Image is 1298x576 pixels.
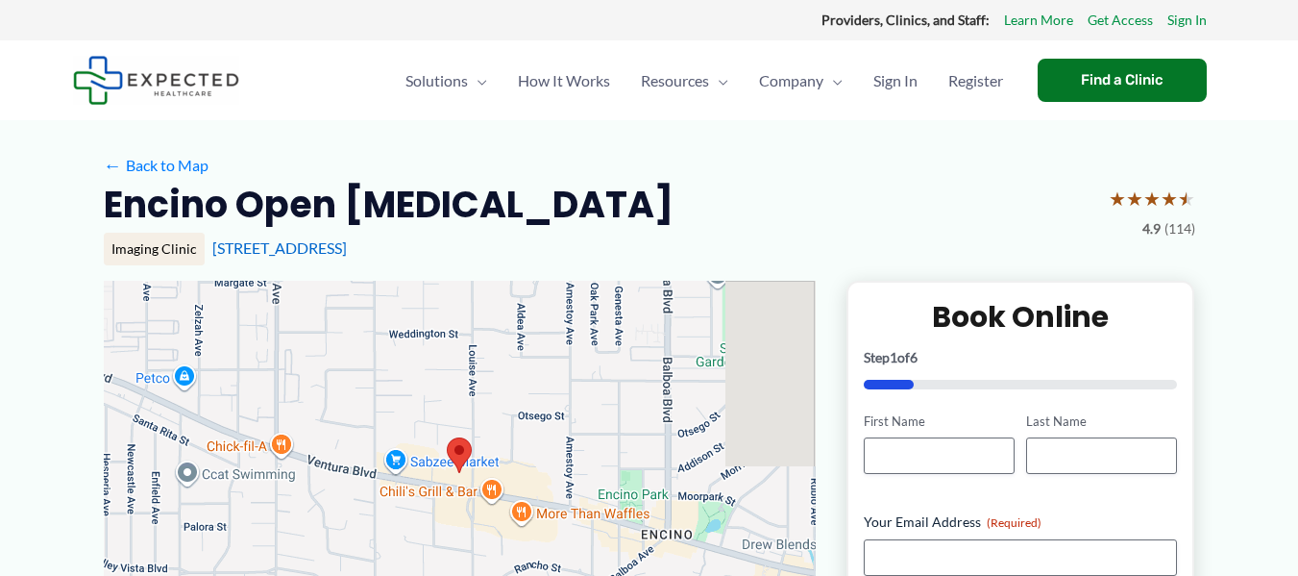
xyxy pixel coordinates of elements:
label: Last Name [1026,413,1177,431]
span: ← [104,156,122,174]
span: ★ [1109,181,1126,216]
span: (114) [1164,216,1195,241]
a: Sign In [858,47,933,114]
label: Your Email Address [864,513,1178,532]
span: (Required) [987,515,1041,530]
span: 4.9 [1142,216,1161,241]
span: Company [759,47,823,114]
span: ★ [1161,181,1178,216]
a: [STREET_ADDRESS] [212,238,347,257]
span: ★ [1143,181,1161,216]
span: How It Works [518,47,610,114]
nav: Primary Site Navigation [390,47,1018,114]
span: Register [948,47,1003,114]
a: Sign In [1167,8,1207,33]
p: Step of [864,351,1178,364]
h2: Encino Open [MEDICAL_DATA] [104,181,673,228]
a: How It Works [502,47,625,114]
a: SolutionsMenu Toggle [390,47,502,114]
a: Learn More [1004,8,1073,33]
a: ResourcesMenu Toggle [625,47,744,114]
span: Resources [641,47,709,114]
a: Find a Clinic [1038,59,1207,102]
span: ★ [1126,181,1143,216]
a: Get Access [1088,8,1153,33]
span: Menu Toggle [468,47,487,114]
h2: Book Online [864,298,1178,336]
img: Expected Healthcare Logo - side, dark font, small [73,56,239,105]
div: Imaging Clinic [104,233,205,265]
span: Menu Toggle [709,47,728,114]
label: First Name [864,413,1015,431]
span: Menu Toggle [823,47,843,114]
span: Solutions [405,47,468,114]
span: Sign In [873,47,918,114]
a: CompanyMenu Toggle [744,47,858,114]
span: ★ [1178,181,1195,216]
span: 1 [890,349,897,365]
a: Register [933,47,1018,114]
a: ←Back to Map [104,151,208,180]
span: 6 [910,349,918,365]
strong: Providers, Clinics, and Staff: [821,12,990,28]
